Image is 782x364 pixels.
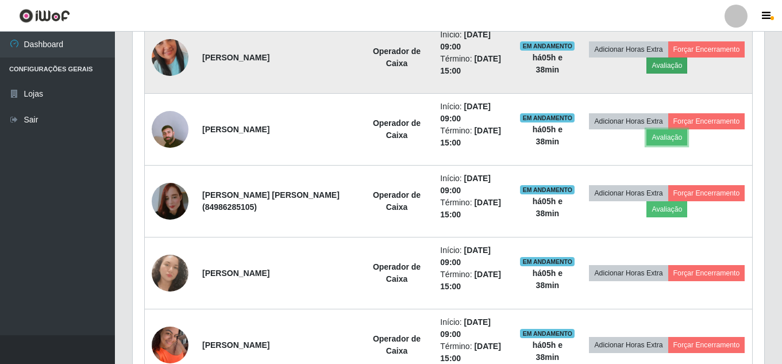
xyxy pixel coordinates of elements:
[533,197,563,218] strong: há 05 h e 38 min
[152,25,188,90] img: 1755875001367.jpeg
[440,246,491,267] time: [DATE] 09:00
[440,102,491,123] time: [DATE] 09:00
[440,53,506,77] li: Término:
[440,317,491,339] time: [DATE] 09:00
[646,58,687,74] button: Avaliação
[668,337,745,353] button: Forçar Encerramento
[440,197,506,221] li: Término:
[520,185,575,194] span: EM ANDAMENTO
[19,9,70,23] img: CoreUI Logo
[440,29,506,53] li: Início:
[520,257,575,266] span: EM ANDAMENTO
[440,101,506,125] li: Início:
[202,190,340,212] strong: [PERSON_NAME] [PERSON_NAME] (84986285105)
[668,113,745,129] button: Forçar Encerramento
[533,125,563,146] strong: há 05 h e 38 min
[668,185,745,201] button: Forçar Encerramento
[646,201,687,217] button: Avaliação
[589,113,668,129] button: Adicionar Horas Extra
[373,334,421,355] strong: Operador de Caixa
[202,340,269,350] strong: [PERSON_NAME]
[440,316,506,340] li: Início:
[373,262,421,283] strong: Operador de Caixa
[520,113,575,122] span: EM ANDAMENTO
[152,255,188,292] img: 1754776232793.jpeg
[373,190,421,212] strong: Operador de Caixa
[589,337,668,353] button: Adicionar Horas Extra
[520,41,575,51] span: EM ANDAMENTO
[152,168,188,234] img: 1756570639562.jpeg
[373,118,421,140] strong: Operador de Caixa
[440,174,491,195] time: [DATE] 09:00
[202,53,269,62] strong: [PERSON_NAME]
[646,129,687,145] button: Avaliação
[152,97,188,162] img: 1756498366711.jpeg
[589,265,668,281] button: Adicionar Horas Extra
[589,185,668,201] button: Adicionar Horas Extra
[533,340,563,362] strong: há 05 h e 38 min
[668,41,745,58] button: Forçar Encerramento
[533,53,563,74] strong: há 05 h e 38 min
[520,329,575,338] span: EM ANDAMENTO
[202,269,269,278] strong: [PERSON_NAME]
[668,265,745,281] button: Forçar Encerramento
[533,269,563,290] strong: há 05 h e 38 min
[440,173,506,197] li: Início:
[589,41,668,58] button: Adicionar Horas Extra
[373,47,421,68] strong: Operador de Caixa
[440,269,506,293] li: Término:
[440,125,506,149] li: Término:
[440,244,506,269] li: Início:
[202,125,269,134] strong: [PERSON_NAME]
